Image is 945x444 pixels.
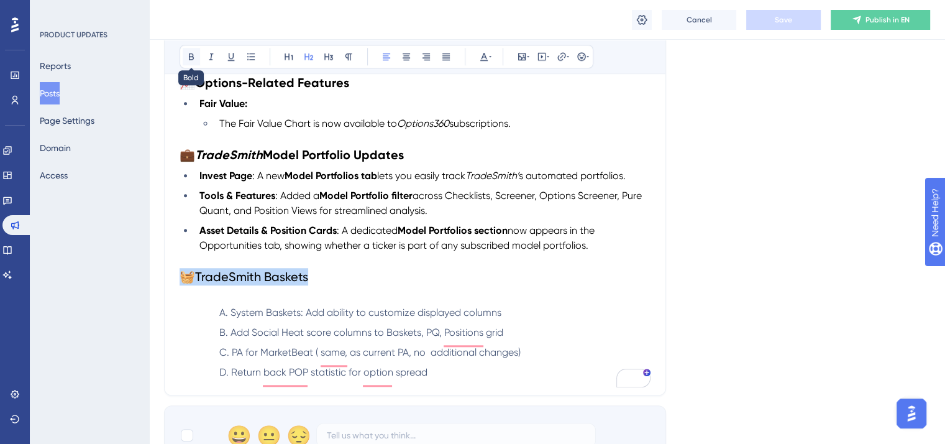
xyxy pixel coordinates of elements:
[219,118,397,129] span: The Fair Value Chart is now available to
[662,10,736,30] button: Cancel
[40,30,107,40] div: PRODUCT UPDATES
[231,366,427,378] span: Return back POP statistic for option spread
[746,10,821,30] button: Save
[687,15,712,25] span: Cancel
[252,170,285,182] span: : A new
[40,55,71,77] button: Reports
[865,15,910,25] span: Publish in EN
[231,307,501,318] span: System Baskets: Add ability to customize displayed columns
[199,190,644,216] span: across Checklists, Screener, Options Screener, Pure Quant, and Position Views for streamlined ana...
[40,109,94,132] button: Page Settings
[526,170,626,182] span: automated portfolios.
[231,326,503,338] span: Add Social Heat score columns to Baskets, PQ, Positions grid
[398,224,508,236] strong: Model Portfolios section
[275,190,319,201] span: : Added a
[465,170,519,182] em: TradeSmith’
[893,395,930,432] iframe: UserGuiding AI Assistant Launcher
[397,118,449,129] em: Options360
[199,224,337,236] strong: Asset Details & Position Cards
[232,346,521,358] span: PA for MarketBeat ( same, as current PA, no additional changes)
[199,170,252,182] strong: Invest Page
[180,147,195,162] span: 💼
[40,82,60,104] button: Posts
[377,170,465,182] span: lets you easily track
[319,190,413,201] strong: Model Portfolio filter
[199,98,247,109] a: Fair Value:
[180,75,195,90] span: 📈
[285,170,377,182] strong: Model Portfolios tab
[775,15,792,25] span: Save
[40,137,71,159] button: Domain
[29,3,78,18] span: Need Help?
[337,224,398,236] span: : A dedicated
[195,147,263,162] strong: TradeSmith
[180,269,308,284] span: 🧺TradeSmith Baskets
[449,118,511,129] span: subscriptions.
[263,147,404,162] strong: Model Portfolio Updates
[195,75,349,90] strong: Options-Related Features
[831,10,930,30] button: Publish in EN
[519,170,523,182] span: s
[40,164,68,187] button: Access
[199,190,275,201] strong: Tools & Features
